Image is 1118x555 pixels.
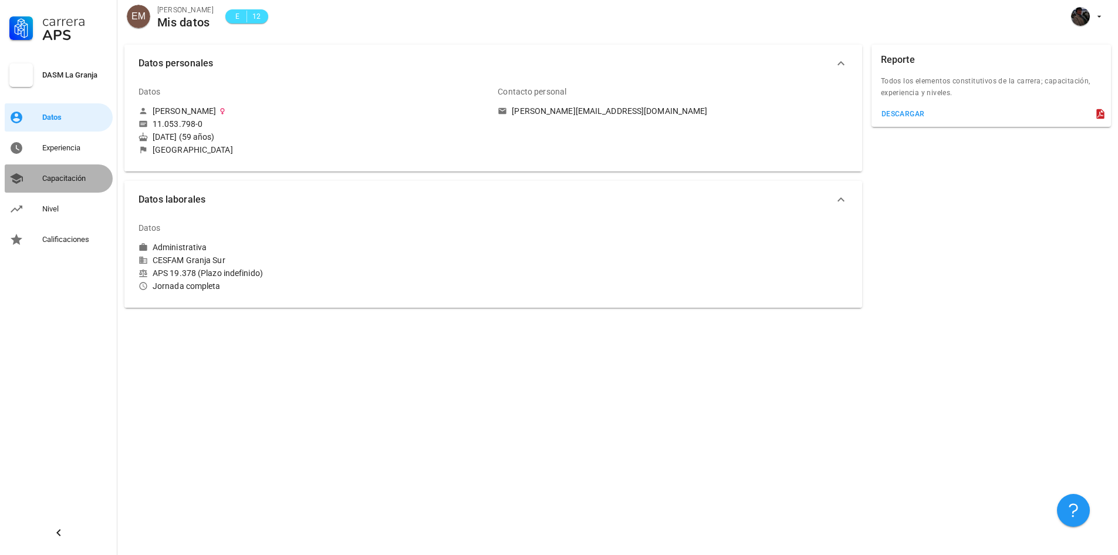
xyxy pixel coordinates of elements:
[139,268,488,278] div: APS 19.378 (Plazo indefinido)
[5,226,113,254] a: Calificaciones
[153,144,233,155] div: [GEOGRAPHIC_DATA]
[42,70,108,80] div: DASM La Granja
[42,28,108,42] div: APS
[153,242,207,253] div: Administrativa
[872,75,1111,106] div: Todos los elementos constitutivos de la carrera; capacitación, experiencia y niveles.
[131,5,146,28] span: EM
[153,106,216,116] div: [PERSON_NAME]
[139,132,488,142] div: [DATE] (59 años)
[881,45,915,75] div: Reporte
[5,164,113,193] a: Capacitación
[139,191,834,208] span: Datos laborales
[157,16,214,29] div: Mis datos
[232,11,242,22] span: E
[42,174,108,183] div: Capacitación
[139,55,834,72] span: Datos personales
[876,106,930,122] button: descargar
[5,134,113,162] a: Experiencia
[42,235,108,244] div: Calificaciones
[139,281,488,291] div: Jornada completa
[139,255,488,265] div: CESFAM Granja Sur
[5,195,113,223] a: Nivel
[157,4,214,16] div: [PERSON_NAME]
[42,204,108,214] div: Nivel
[252,11,261,22] span: 12
[139,78,161,106] div: Datos
[512,106,707,116] div: [PERSON_NAME][EMAIL_ADDRESS][DOMAIN_NAME]
[498,106,847,116] a: [PERSON_NAME][EMAIL_ADDRESS][DOMAIN_NAME]
[498,78,566,106] div: Contacto personal
[42,113,108,122] div: Datos
[153,119,202,129] div: 11.053.798-0
[124,45,862,82] button: Datos personales
[127,5,150,28] div: avatar
[881,110,925,118] div: descargar
[1071,7,1090,26] div: avatar
[42,14,108,28] div: Carrera
[124,181,862,218] button: Datos laborales
[42,143,108,153] div: Experiencia
[5,103,113,132] a: Datos
[139,214,161,242] div: Datos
